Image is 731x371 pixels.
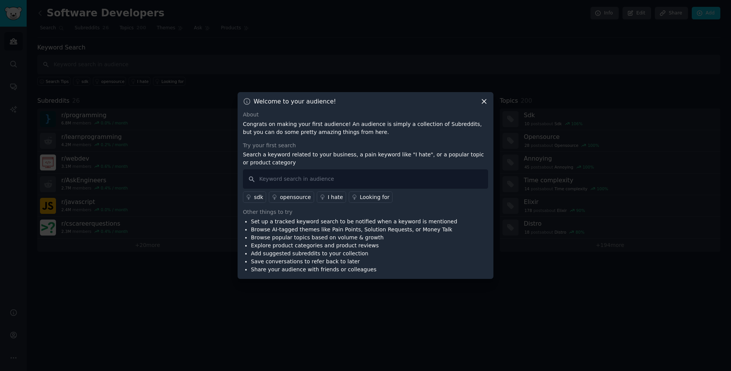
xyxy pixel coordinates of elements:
[251,218,457,226] li: Set up a tracked keyword search to be notified when a keyword is mentioned
[243,191,266,203] a: sdk
[251,226,457,234] li: Browse AI-tagged themes like Pain Points, Solution Requests, or Money Talk
[251,258,457,266] li: Save conversations to refer back to later
[251,242,457,250] li: Explore product categories and product reviews
[349,191,393,203] a: Looking for
[243,208,488,216] div: Other things to try
[243,169,488,189] input: Keyword search in audience
[254,97,336,105] h3: Welcome to your audience!
[251,250,457,258] li: Add suggested subreddits to your collection
[317,191,346,203] a: I hate
[254,193,263,201] div: sdk
[243,142,488,150] div: Try your first search
[269,191,314,203] a: opensource
[243,151,488,167] p: Search a keyword related to your business, a pain keyword like "I hate", or a popular topic or pr...
[280,193,311,201] div: opensource
[251,266,457,274] li: Share your audience with friends or colleagues
[251,234,457,242] li: Browse popular topics based on volume & growth
[243,120,488,136] p: Congrats on making your first audience! An audience is simply a collection of Subreddits, but you...
[360,193,389,201] div: Looking for
[328,193,343,201] div: I hate
[243,111,488,119] div: About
